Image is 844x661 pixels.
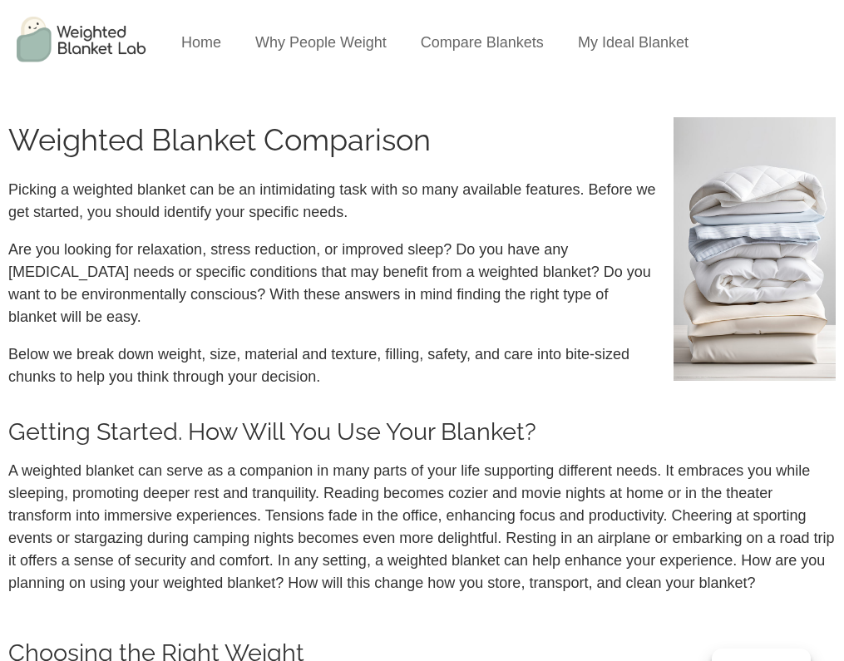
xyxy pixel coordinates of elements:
a: Home [181,34,221,51]
h1: Weighted Blanket Comparison [8,117,657,162]
a: Why People Weight [255,34,387,51]
p: Below we break down weight, size, material and texture, filling, safety, and care into bite-sized... [8,343,657,388]
p: Are you looking for relaxation, stress reduction, or improved sleep? Do you have any [MEDICAL_DAT... [8,239,657,328]
div: A weighted blanket can serve as a companion in many parts of your life supporting different needs... [8,460,836,594]
a: My Ideal Blanket [578,34,689,51]
p: Picking a weighted blanket can be an intimidating task with so many available features. Before we... [8,179,657,224]
a: Compare Blankets [421,34,544,51]
h2: Getting Started. How Will You Use Your Blanket? [8,420,836,444]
